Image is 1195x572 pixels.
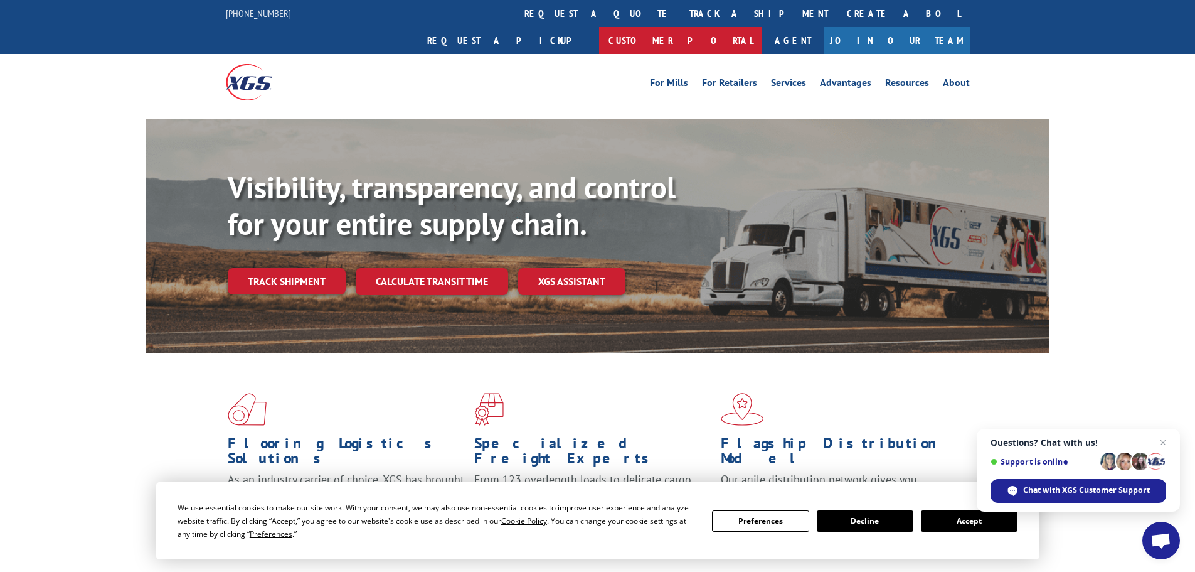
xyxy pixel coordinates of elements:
span: Chat with XGS Customer Support [1023,485,1150,496]
a: For Mills [650,78,688,92]
div: Cookie Consent Prompt [156,482,1039,559]
div: We use essential cookies to make our site work. With your consent, we may also use non-essential ... [178,501,697,541]
img: xgs-icon-flagship-distribution-model-red [721,393,764,426]
a: Customer Portal [599,27,762,54]
a: Track shipment [228,268,346,294]
button: Preferences [712,510,809,532]
a: [PHONE_NUMBER] [226,7,291,19]
span: Chat with XGS Customer Support [991,479,1166,503]
a: Resources [885,78,929,92]
h1: Flooring Logistics Solutions [228,436,465,472]
a: For Retailers [702,78,757,92]
img: xgs-icon-total-supply-chain-intelligence-red [228,393,267,426]
a: Calculate transit time [356,268,508,295]
img: xgs-icon-focused-on-flooring-red [474,393,504,426]
a: Agent [762,27,824,54]
span: As an industry carrier of choice, XGS has brought innovation and dedication to flooring logistics... [228,472,464,517]
a: Open chat [1142,522,1180,559]
span: Cookie Policy [501,515,547,526]
span: Support is online [991,457,1096,467]
span: Questions? Chat with us! [991,438,1166,448]
span: Preferences [250,529,292,539]
button: Accept [921,510,1017,532]
a: Request a pickup [418,27,599,54]
button: Decline [817,510,913,532]
p: From 123 overlength loads to delicate cargo, our experienced staff knows the best way to move you... [474,472,711,528]
h1: Flagship Distribution Model [721,436,958,472]
a: About [943,78,970,92]
a: Join Our Team [824,27,970,54]
a: XGS ASSISTANT [518,268,625,295]
h1: Specialized Freight Experts [474,436,711,472]
a: Advantages [820,78,871,92]
a: Services [771,78,806,92]
span: Our agile distribution network gives you nationwide inventory management on demand. [721,472,952,502]
b: Visibility, transparency, and control for your entire supply chain. [228,168,676,243]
